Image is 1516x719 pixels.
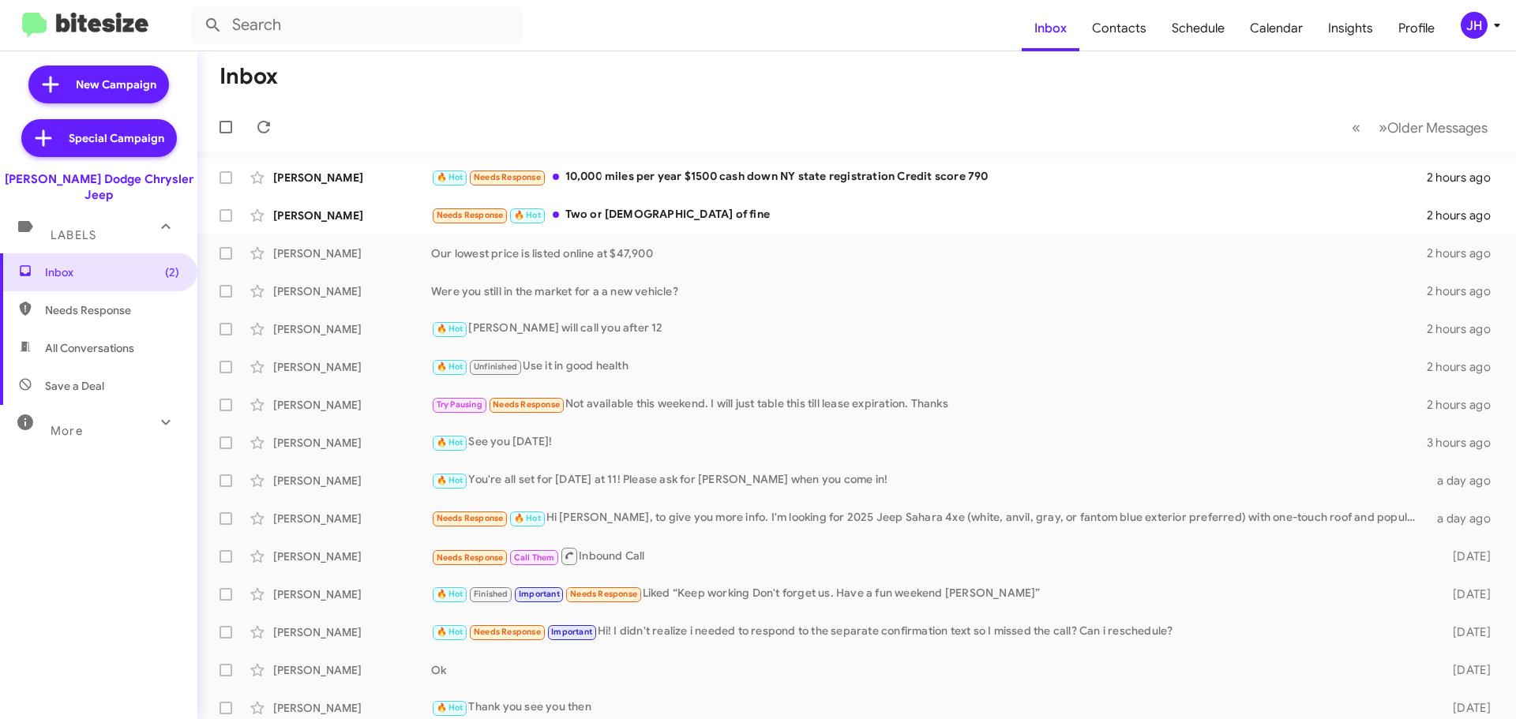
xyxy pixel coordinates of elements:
[431,433,1427,451] div: See you [DATE]!
[1159,6,1237,51] a: Schedule
[1342,111,1370,144] button: Previous
[514,210,541,220] span: 🔥 Hot
[437,589,463,599] span: 🔥 Hot
[431,206,1427,224] div: Two or [DEMOGRAPHIC_DATA] of fine
[474,627,541,637] span: Needs Response
[273,208,431,223] div: [PERSON_NAME]
[437,399,482,410] span: Try Pausing
[21,119,177,157] a: Special Campaign
[273,473,431,489] div: [PERSON_NAME]
[1461,12,1488,39] div: JH
[431,471,1428,489] div: You're all set for [DATE] at 11! Please ask for [PERSON_NAME] when you come in!
[437,437,463,448] span: 🔥 Hot
[1427,435,1503,451] div: 3 hours ago
[431,662,1428,678] div: Ok
[1427,245,1503,261] div: 2 hours ago
[493,399,560,410] span: Needs Response
[45,340,134,356] span: All Conversations
[1237,6,1315,51] a: Calendar
[437,627,463,637] span: 🔥 Hot
[431,283,1427,299] div: Were you still in the market for a a new vehicle?
[474,589,508,599] span: Finished
[51,424,83,438] span: More
[191,6,523,44] input: Search
[1315,6,1386,51] a: Insights
[45,264,179,280] span: Inbox
[431,509,1428,527] div: Hi [PERSON_NAME], to give you more info. I'm looking for 2025 Jeep Sahara 4xe (white, anvil, gray...
[437,172,463,182] span: 🔥 Hot
[431,320,1427,338] div: [PERSON_NAME] will call you after 12
[273,170,431,185] div: [PERSON_NAME]
[431,585,1428,603] div: Liked “Keep working Don't forget us. Have a fun weekend [PERSON_NAME]”
[1428,586,1503,602] div: [DATE]
[437,475,463,485] span: 🔥 Hot
[273,586,431,602] div: [PERSON_NAME]
[45,378,104,394] span: Save a Deal
[514,552,555,563] span: Call Them
[273,662,431,678] div: [PERSON_NAME]
[273,435,431,451] div: [PERSON_NAME]
[1447,12,1499,39] button: JH
[51,228,96,242] span: Labels
[1428,662,1503,678] div: [DATE]
[431,546,1428,566] div: Inbound Call
[431,358,1427,376] div: Use it in good health
[1387,119,1488,137] span: Older Messages
[1079,6,1159,51] a: Contacts
[437,361,463,372] span: 🔥 Hot
[273,549,431,564] div: [PERSON_NAME]
[437,702,463,713] span: 🔥 Hot
[1343,111,1497,144] nav: Page navigation example
[431,623,1428,641] div: Hi! I didn't realize i needed to respond to the separate confirmation text so I missed the call? ...
[551,627,592,637] span: Important
[273,700,431,716] div: [PERSON_NAME]
[1427,170,1503,185] div: 2 hours ago
[474,172,541,182] span: Needs Response
[431,245,1427,261] div: Our lowest price is listed online at $47,900
[273,245,431,261] div: [PERSON_NAME]
[273,283,431,299] div: [PERSON_NAME]
[69,130,164,146] span: Special Campaign
[1428,624,1503,640] div: [DATE]
[1386,6,1447,51] a: Profile
[1427,359,1503,375] div: 2 hours ago
[437,552,504,563] span: Needs Response
[437,324,463,334] span: 🔥 Hot
[1427,208,1503,223] div: 2 hours ago
[1352,118,1360,137] span: «
[570,589,637,599] span: Needs Response
[273,321,431,337] div: [PERSON_NAME]
[1379,118,1387,137] span: »
[220,64,278,89] h1: Inbox
[437,513,504,523] span: Needs Response
[1428,473,1503,489] div: a day ago
[519,589,560,599] span: Important
[1427,321,1503,337] div: 2 hours ago
[76,77,156,92] span: New Campaign
[1369,111,1497,144] button: Next
[1427,283,1503,299] div: 2 hours ago
[437,210,504,220] span: Needs Response
[165,264,179,280] span: (2)
[431,698,1428,717] div: Thank you see you then
[273,624,431,640] div: [PERSON_NAME]
[45,302,179,318] span: Needs Response
[28,66,169,103] a: New Campaign
[431,395,1427,414] div: Not available this weekend. I will just table this till lease expiration. Thanks
[273,397,431,413] div: [PERSON_NAME]
[273,511,431,526] div: [PERSON_NAME]
[1428,511,1503,526] div: a day ago
[273,359,431,375] div: [PERSON_NAME]
[1022,6,1079,51] a: Inbox
[474,361,517,372] span: Unfinished
[1428,700,1503,716] div: [DATE]
[514,513,541,523] span: 🔥 Hot
[1427,397,1503,413] div: 2 hours ago
[1428,549,1503,564] div: [DATE]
